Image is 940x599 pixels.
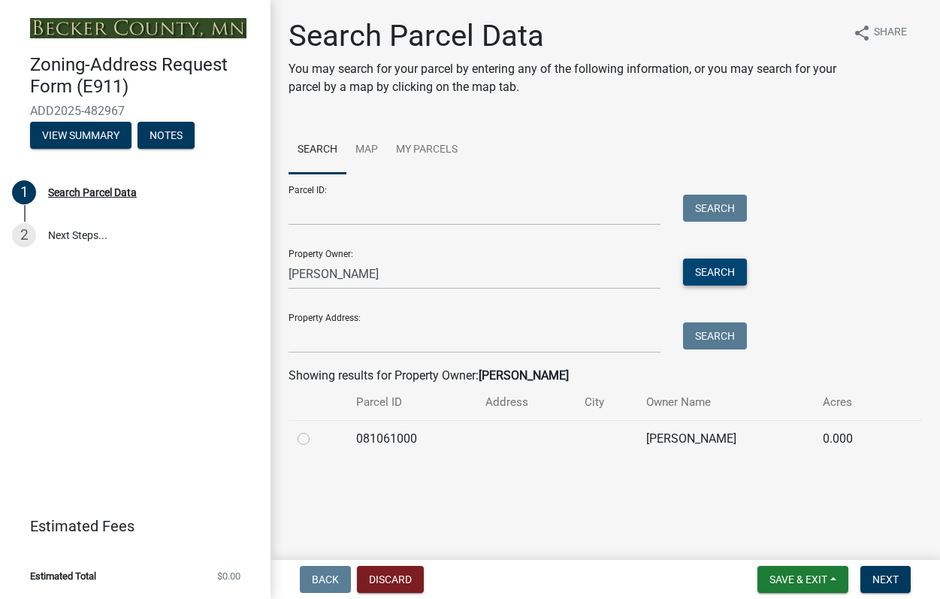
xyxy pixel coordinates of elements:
button: Save & Exit [757,566,848,593]
td: 081061000 [347,420,476,457]
button: Search [683,322,747,349]
a: Search [289,126,346,174]
span: Estimated Total [30,571,96,581]
td: [PERSON_NAME] [637,420,814,457]
th: City [576,385,637,420]
strong: [PERSON_NAME] [479,368,569,383]
img: Becker County, Minnesota [30,18,246,38]
span: Next [872,573,899,585]
th: Owner Name [637,385,814,420]
a: My Parcels [387,126,467,174]
button: Discard [357,566,424,593]
button: Back [300,566,351,593]
wm-modal-confirm: Notes [138,130,195,142]
p: You may search for your parcel by entering any of the following information, or you may search fo... [289,60,841,96]
h4: Zoning-Address Request Form (E911) [30,54,258,98]
span: Save & Exit [769,573,827,585]
i: share [853,24,871,42]
button: View Summary [30,122,131,149]
a: Estimated Fees [12,511,246,541]
span: Share [874,24,907,42]
button: shareShare [841,18,919,47]
td: 0.000 [814,420,893,457]
th: Parcel ID [347,385,476,420]
div: Search Parcel Data [48,187,137,198]
button: Search [683,259,747,286]
th: Address [476,385,576,420]
button: Next [860,566,911,593]
span: $0.00 [217,571,240,581]
div: 2 [12,223,36,247]
th: Acres [814,385,893,420]
button: Search [683,195,747,222]
span: ADD2025-482967 [30,104,240,118]
wm-modal-confirm: Summary [30,130,131,142]
button: Notes [138,122,195,149]
h1: Search Parcel Data [289,18,841,54]
span: Back [312,573,339,585]
div: Showing results for Property Owner: [289,367,922,385]
a: Map [346,126,387,174]
div: 1 [12,180,36,204]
